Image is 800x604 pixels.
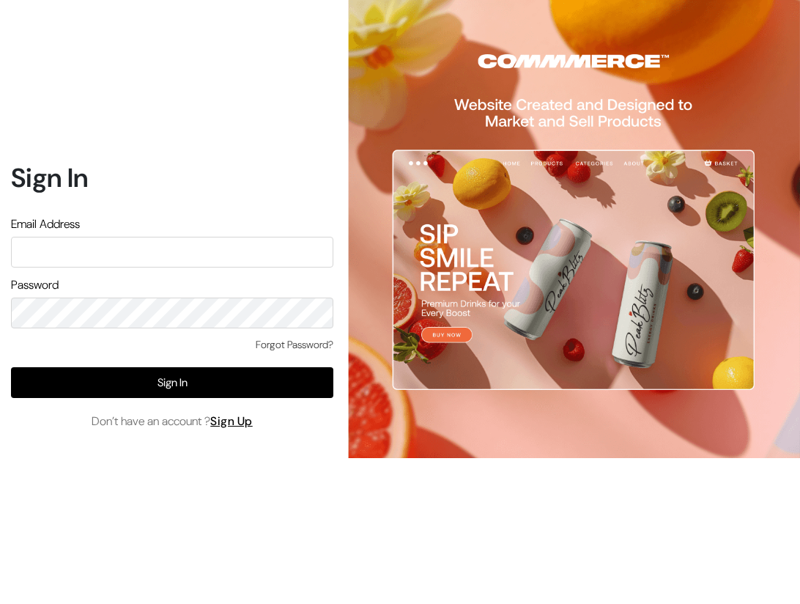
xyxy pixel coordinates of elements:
[11,216,80,233] label: Email Address
[11,367,333,398] button: Sign In
[92,413,253,430] span: Don’t have an account ?
[256,337,333,353] a: Forgot Password?
[11,162,333,194] h1: Sign In
[210,413,253,429] a: Sign Up
[11,276,59,294] label: Password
